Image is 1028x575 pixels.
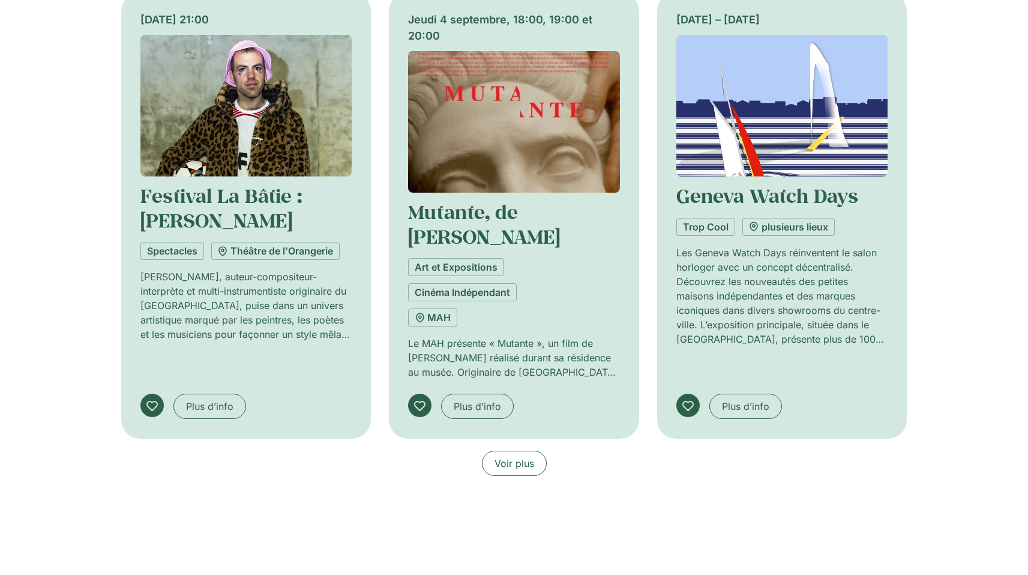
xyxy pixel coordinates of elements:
[408,199,560,248] a: Mutante, de [PERSON_NAME]
[722,399,769,414] span: Plus d’info
[676,183,858,208] a: Geneva Watch Days
[482,451,547,476] a: Voir plus
[408,309,457,327] a: MAH
[408,336,620,379] p: Le MAH présente « Mutante », un film de [PERSON_NAME] réalisé durant sa résidence au musée. Origi...
[494,456,534,471] span: Voir plus
[140,242,204,260] a: Spectacles
[140,183,302,232] a: Festival La Bâtie : [PERSON_NAME]
[211,242,340,260] a: Théâtre de l'Orangerie
[140,269,352,342] p: [PERSON_NAME], auteur-compositeur-interprète et multi-instrumentiste originaire du [GEOGRAPHIC_DA...
[676,11,888,28] div: [DATE] – [DATE]
[140,11,352,28] div: [DATE] 21:00
[408,11,620,44] div: Jeudi 4 septembre, 18:00, 19:00 et 20:00
[186,399,233,414] span: Plus d’info
[408,283,517,301] a: Cinéma Indépendant
[676,35,888,177] img: Coolturalia - Geneva Watch Days
[709,394,782,419] a: Plus d’info
[441,394,514,419] a: Plus d’info
[140,35,352,177] img: Coolturalia - Félicien Lia
[676,245,888,346] p: Les Geneva Watch Days réinventent le salon horloger avec un concept décentralisé. Découvrez les n...
[408,258,504,276] a: Art et Expositions
[173,394,246,419] a: Plus d’info
[454,399,501,414] span: Plus d’info
[676,218,735,236] a: Trop Cool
